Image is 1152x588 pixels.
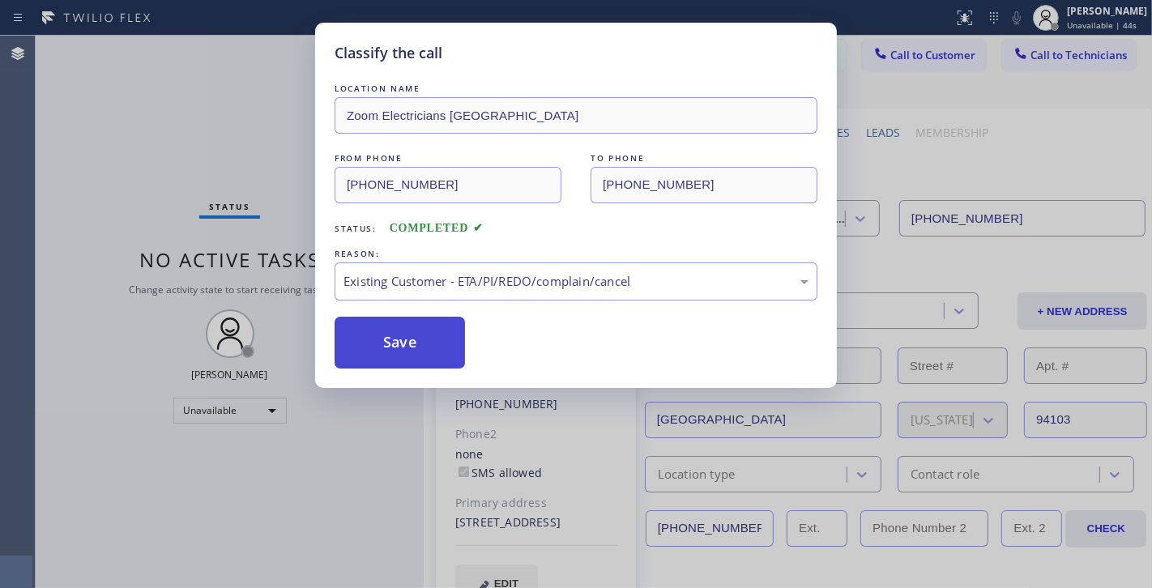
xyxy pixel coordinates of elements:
span: COMPLETED [390,222,484,234]
div: Existing Customer - ETA/PI/REDO/complain/cancel [343,272,809,291]
div: FROM PHONE [335,150,561,167]
div: REASON: [335,245,817,262]
span: Status: [335,223,377,234]
div: TO PHONE [591,150,817,167]
input: To phone [591,167,817,203]
h5: Classify the call [335,42,442,64]
div: LOCATION NAME [335,80,817,97]
input: From phone [335,167,561,203]
button: Save [335,317,465,369]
